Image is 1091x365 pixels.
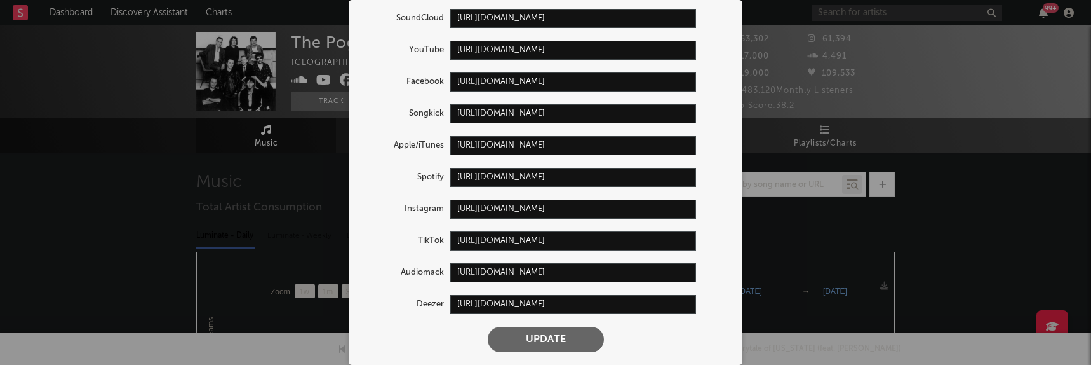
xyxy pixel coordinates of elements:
[361,202,450,217] label: Instagram
[361,106,450,121] label: Songkick
[361,265,450,280] label: Audiomack
[488,327,604,352] button: Update
[361,43,450,58] label: YouTube
[361,233,450,249] label: TikTok
[361,11,450,26] label: SoundCloud
[361,138,450,153] label: Apple/iTunes
[361,297,450,312] label: Deezer
[361,170,450,185] label: Spotify
[361,74,450,90] label: Facebook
